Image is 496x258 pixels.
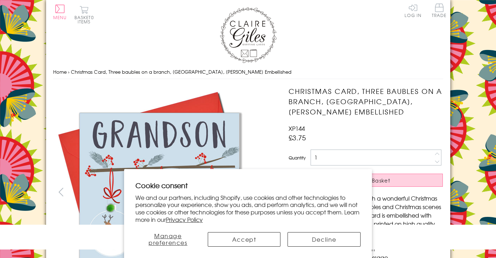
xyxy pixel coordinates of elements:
[71,68,291,75] span: Christmas Card, Three baubles on a branch, [GEOGRAPHIC_DATA], [PERSON_NAME] Embellished
[135,180,361,190] h2: Cookie consent
[289,155,306,161] label: Quantity
[53,5,67,19] button: Menu
[166,215,203,224] a: Privacy Policy
[289,86,443,117] h1: Christmas Card, Three baubles on a branch, [GEOGRAPHIC_DATA], [PERSON_NAME] Embellished
[135,232,201,247] button: Manage preferences
[289,124,305,133] span: XP144
[135,194,361,223] p: We and our partners, including Shopify, use cookies and other technologies to personalize your ex...
[53,184,69,200] button: prev
[432,4,447,19] a: Trade
[53,65,443,79] nav: breadcrumbs
[74,6,94,24] button: Basket0 items
[53,68,67,75] a: Home
[78,14,94,25] span: 0 items
[208,232,281,247] button: Accept
[405,4,422,17] a: Log In
[289,133,306,142] span: £3.75
[288,232,361,247] button: Decline
[220,7,277,63] img: Claire Giles Greetings Cards
[149,231,188,247] span: Manage preferences
[53,14,67,21] span: Menu
[432,4,447,17] span: Trade
[68,68,69,75] span: ›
